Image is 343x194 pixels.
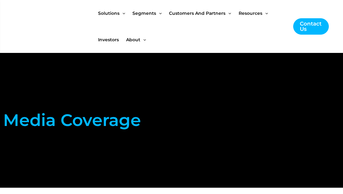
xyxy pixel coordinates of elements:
[98,26,126,53] a: Investors
[126,26,140,53] span: About
[98,26,119,53] span: Investors
[293,18,328,35] a: Contact Us
[11,14,87,40] img: CyberCatch
[140,26,146,53] span: Menu Toggle
[3,108,170,133] h1: Media Coverage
